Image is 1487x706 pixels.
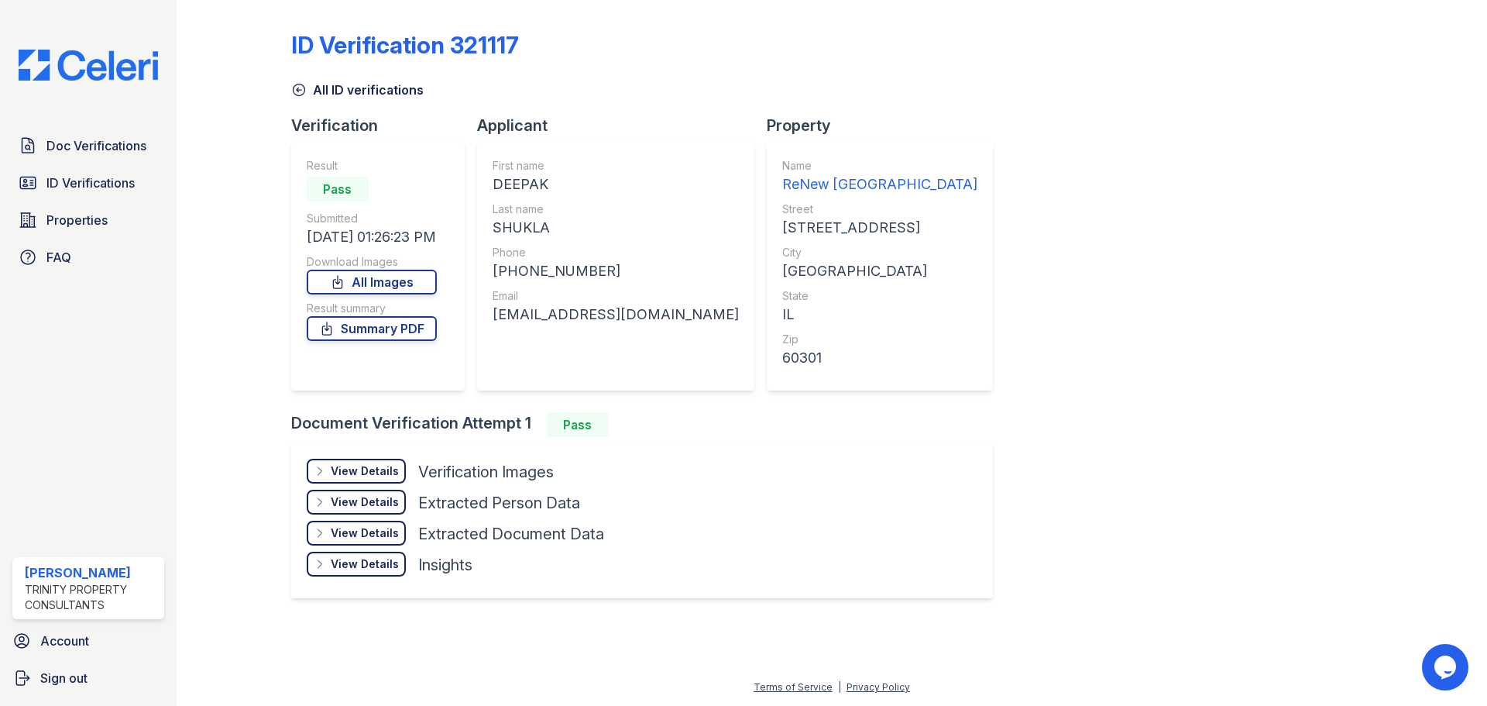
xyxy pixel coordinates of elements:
[307,301,437,316] div: Result summary
[307,270,437,294] a: All Images
[493,201,739,217] div: Last name
[782,304,977,325] div: IL
[754,681,833,693] a: Terms of Service
[847,681,910,693] a: Privacy Policy
[331,525,399,541] div: View Details
[782,217,977,239] div: [STREET_ADDRESS]
[418,492,580,514] div: Extracted Person Data
[46,211,108,229] span: Properties
[307,254,437,270] div: Download Images
[6,50,170,81] img: CE_Logo_Blue-a8612792a0a2168367f1c8372b55b34899dd931a85d93a1a3d3e32e68fde9ad4.png
[6,663,170,694] a: Sign out
[46,136,146,155] span: Doc Verifications
[782,201,977,217] div: Street
[767,115,1005,136] div: Property
[46,248,71,267] span: FAQ
[493,260,739,282] div: [PHONE_NUMBER]
[25,563,158,582] div: [PERSON_NAME]
[307,158,437,174] div: Result
[12,167,164,198] a: ID Verifications
[493,174,739,195] div: DEEPAK
[418,461,554,483] div: Verification Images
[40,632,89,650] span: Account
[838,681,841,693] div: |
[307,211,437,226] div: Submitted
[40,669,88,687] span: Sign out
[782,245,977,260] div: City
[782,332,977,347] div: Zip
[291,412,1005,437] div: Document Verification Attempt 1
[331,463,399,479] div: View Details
[331,556,399,572] div: View Details
[25,582,158,613] div: Trinity Property Consultants
[782,260,977,282] div: [GEOGRAPHIC_DATA]
[782,347,977,369] div: 60301
[12,205,164,236] a: Properties
[307,316,437,341] a: Summary PDF
[493,245,739,260] div: Phone
[782,158,977,195] a: Name ReNew [GEOGRAPHIC_DATA]
[418,523,604,545] div: Extracted Document Data
[493,158,739,174] div: First name
[493,288,739,304] div: Email
[12,242,164,273] a: FAQ
[782,288,977,304] div: State
[46,174,135,192] span: ID Verifications
[291,81,424,99] a: All ID verifications
[6,625,170,656] a: Account
[291,115,477,136] div: Verification
[782,174,977,195] div: ReNew [GEOGRAPHIC_DATA]
[493,217,739,239] div: SHUKLA
[1422,644,1472,691] iframe: chat widget
[307,177,369,201] div: Pass
[12,130,164,161] a: Doc Verifications
[291,31,519,59] div: ID Verification 321117
[493,304,739,325] div: [EMAIL_ADDRESS][DOMAIN_NAME]
[307,226,437,248] div: [DATE] 01:26:23 PM
[418,554,472,576] div: Insights
[477,115,767,136] div: Applicant
[782,158,977,174] div: Name
[547,412,609,437] div: Pass
[331,494,399,510] div: View Details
